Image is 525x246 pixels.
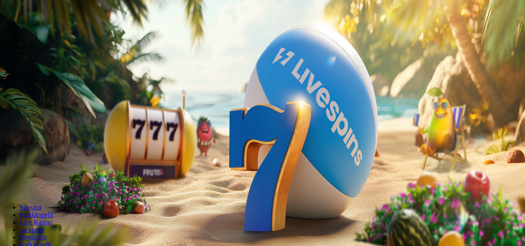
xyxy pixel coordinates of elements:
[20,204,41,211] a: Suositut
[20,211,53,218] a: Kolikkopelit
[20,226,44,233] a: Jackpotit
[20,234,47,241] a: Pöytäpelit
[20,219,53,226] a: Live Kasino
